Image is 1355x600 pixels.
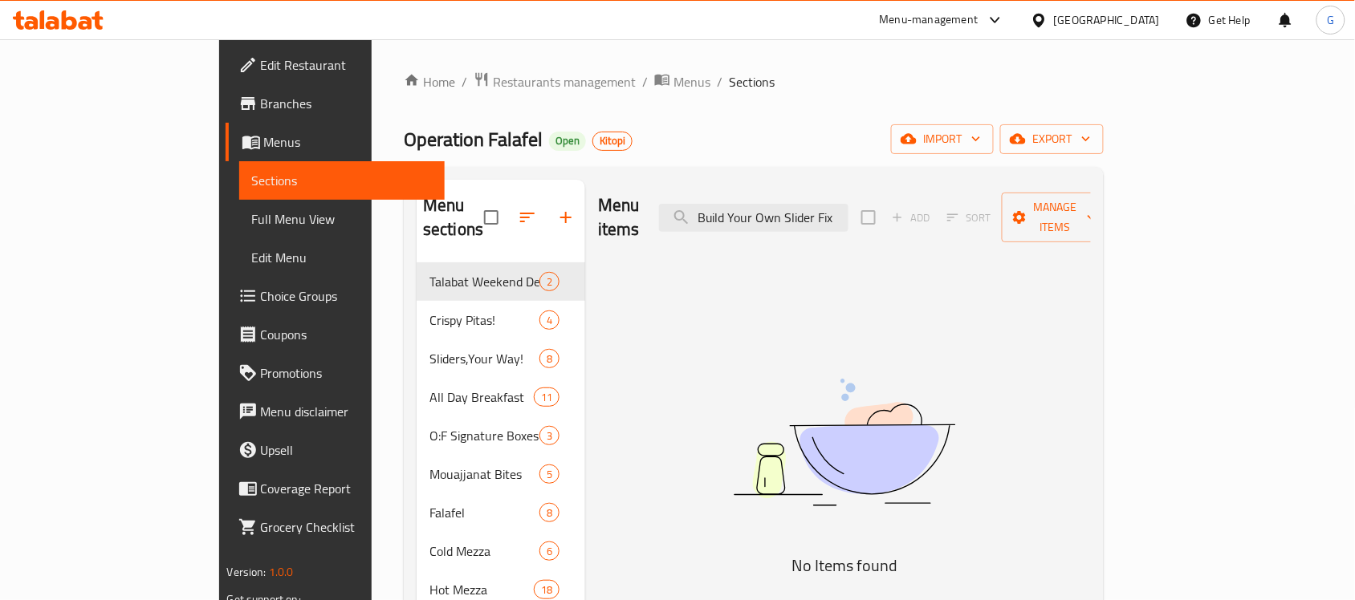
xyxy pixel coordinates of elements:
span: Version: [227,561,267,582]
a: Full Menu View [239,200,446,238]
button: import [891,124,994,154]
span: O:F Signature Boxes [429,426,539,445]
h2: Menu sections [423,193,484,241]
div: items [539,503,559,522]
div: Menu-management [880,10,979,30]
span: export [1013,129,1091,149]
span: Restaurants management [493,72,636,91]
li: / [642,72,648,91]
span: Promotions [261,363,433,383]
a: Menu disclaimer [226,392,446,431]
a: Menus [226,123,446,161]
span: G [1327,11,1334,29]
div: O:F Signature Boxes3 [417,416,585,455]
span: Manage items [1015,197,1097,237]
span: Upsell [261,440,433,460]
div: All Day Breakfast11 [417,378,585,416]
span: Add item [885,205,937,230]
div: items [539,541,559,561]
li: / [717,72,722,91]
a: Upsell [226,431,446,469]
div: Open [549,132,586,151]
span: Open [549,134,586,148]
span: 8 [540,505,559,521]
span: 4 [540,313,559,328]
span: Kitopi [593,134,632,148]
span: Edit Menu [252,248,433,267]
span: 5 [540,467,559,482]
button: export [1000,124,1104,154]
div: items [539,426,559,445]
nav: breadcrumb [404,71,1104,92]
span: Crispy Pitas! [429,310,539,330]
input: search [659,204,848,232]
span: Branches [261,94,433,113]
span: Falafel [429,503,539,522]
a: Sections [239,161,446,200]
a: Promotions [226,354,446,392]
div: items [534,387,559,407]
span: 6 [540,544,559,559]
span: Full Menu View [252,209,433,229]
div: items [534,580,559,599]
span: Grocery Checklist [261,517,433,537]
div: items [539,310,559,330]
div: Talabat Weekend Deals2 [417,262,585,301]
span: Sort sections [508,198,547,237]
span: Select section first [937,205,1002,230]
span: Operation Falafel [404,121,543,157]
div: Crispy Pitas!4 [417,301,585,339]
span: import [904,129,981,149]
span: 18 [535,582,559,598]
span: Sections [252,171,433,190]
span: 8 [540,351,559,367]
span: Sections [729,72,775,91]
div: Cold Mezza6 [417,532,585,570]
span: Mouajjanat Bites [429,464,539,484]
div: items [539,464,559,484]
a: Coupons [226,315,446,354]
span: Coupons [261,325,433,344]
img: dish.svg [644,336,1045,549]
span: Coverage Report [261,479,433,498]
li: / [462,72,467,91]
span: Hot Mezza [429,580,534,599]
span: Cold Mezza [429,541,539,561]
a: Grocery Checklist [226,508,446,546]
span: Sliders,Your Way! [429,349,539,368]
div: Mouajjanat Bites5 [417,455,585,493]
span: Choice Groups [261,286,433,306]
span: All Day Breakfast [429,387,534,407]
span: 2 [540,274,559,290]
span: Edit Restaurant [261,55,433,75]
span: Talabat Weekend Deals [429,272,539,291]
div: items [539,349,559,368]
div: [GEOGRAPHIC_DATA] [1054,11,1160,29]
a: Coverage Report [226,469,446,508]
span: Menus [264,132,433,152]
button: Manage items [1002,193,1109,242]
span: 3 [540,428,559,444]
a: Choice Groups [226,277,446,315]
a: Edit Menu [239,238,446,277]
span: 1.0.0 [269,561,294,582]
span: Menu disclaimer [261,402,433,421]
h2: Menu items [598,193,640,241]
a: Menus [654,71,710,92]
h5: No Items found [644,553,1045,578]
span: Select all sections [474,201,508,234]
a: Restaurants management [474,71,636,92]
div: Falafel8 [417,493,585,532]
div: Sliders,Your Way!8 [417,339,585,378]
a: Edit Restaurant [226,46,446,84]
span: 11 [535,390,559,405]
div: items [539,272,559,291]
